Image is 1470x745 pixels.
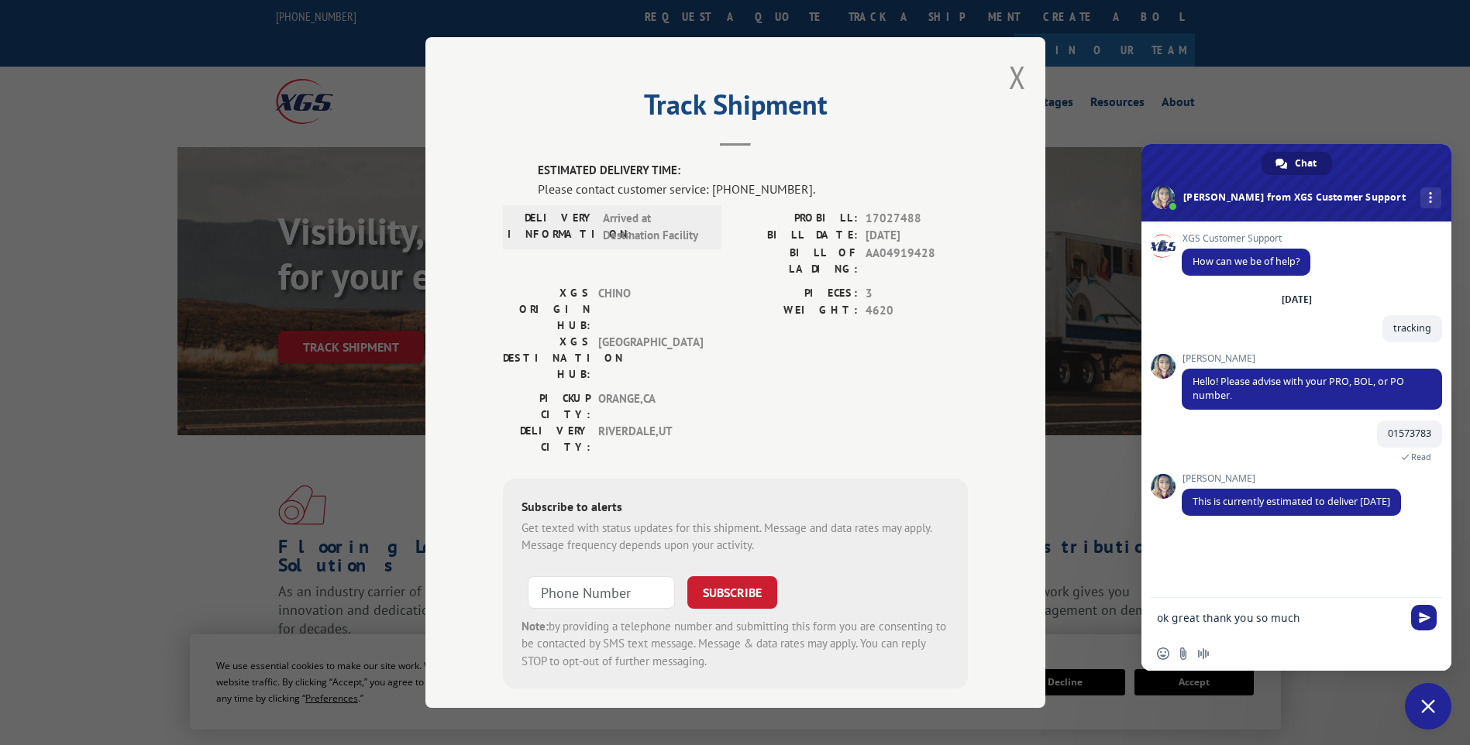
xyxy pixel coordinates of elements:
[1182,353,1442,364] span: [PERSON_NAME]
[866,210,968,228] span: 17027488
[1182,233,1310,244] span: XGS Customer Support
[866,302,968,320] span: 4620
[1193,495,1390,508] span: This is currently estimated to deliver [DATE]
[598,390,703,423] span: ORANGE , CA
[687,576,777,609] button: SUBSCRIBE
[522,618,949,671] div: by providing a telephone number and submitting this form you are consenting to be contacted by SM...
[1411,451,1431,462] span: Read
[503,423,590,455] label: DELIVERY CITY:
[538,162,968,180] label: ESTIMATED DELIVERY TIME:
[1282,295,1312,304] div: [DATE]
[603,210,707,245] span: Arrived at Destination Facility
[1388,427,1431,440] span: 01573783
[1182,473,1401,484] span: [PERSON_NAME]
[598,334,703,383] span: [GEOGRAPHIC_DATA]
[522,619,549,633] strong: Note:
[735,302,858,320] label: WEIGHT:
[503,94,968,123] h2: Track Shipment
[1262,152,1332,175] a: Chat
[735,227,858,245] label: BILL DATE:
[522,497,949,520] div: Subscribe to alerts
[598,285,703,334] span: CHINO
[866,227,968,245] span: [DATE]
[528,576,675,609] input: Phone Number
[503,390,590,423] label: PICKUP CITY:
[508,210,595,245] label: DELIVERY INFORMATION:
[503,285,590,334] label: XGS ORIGIN HUB:
[866,245,968,277] span: AA04919428
[1193,255,1300,268] span: How can we be of help?
[598,423,703,455] span: RIVERDALE , UT
[1177,647,1189,660] span: Send a file
[866,285,968,303] span: 3
[1157,647,1169,660] span: Insert an emoji
[1405,683,1451,730] a: Close chat
[1193,375,1404,402] span: Hello! Please advise with your PRO, BOL, or PO number.
[735,285,858,303] label: PIECES:
[1157,598,1405,637] textarea: Compose your message...
[1393,321,1431,335] span: tracking
[1197,647,1210,660] span: Audio message
[735,210,858,228] label: PROBILL:
[1411,605,1437,630] span: Send
[538,180,968,198] div: Please contact customer service: [PHONE_NUMBER].
[503,334,590,383] label: XGS DESTINATION HUB:
[735,245,858,277] label: BILL OF LADING:
[522,520,949,554] div: Get texted with status updates for this shipment. Message and data rates may apply. Message frequ...
[1009,57,1026,98] button: Close modal
[1295,152,1317,175] span: Chat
